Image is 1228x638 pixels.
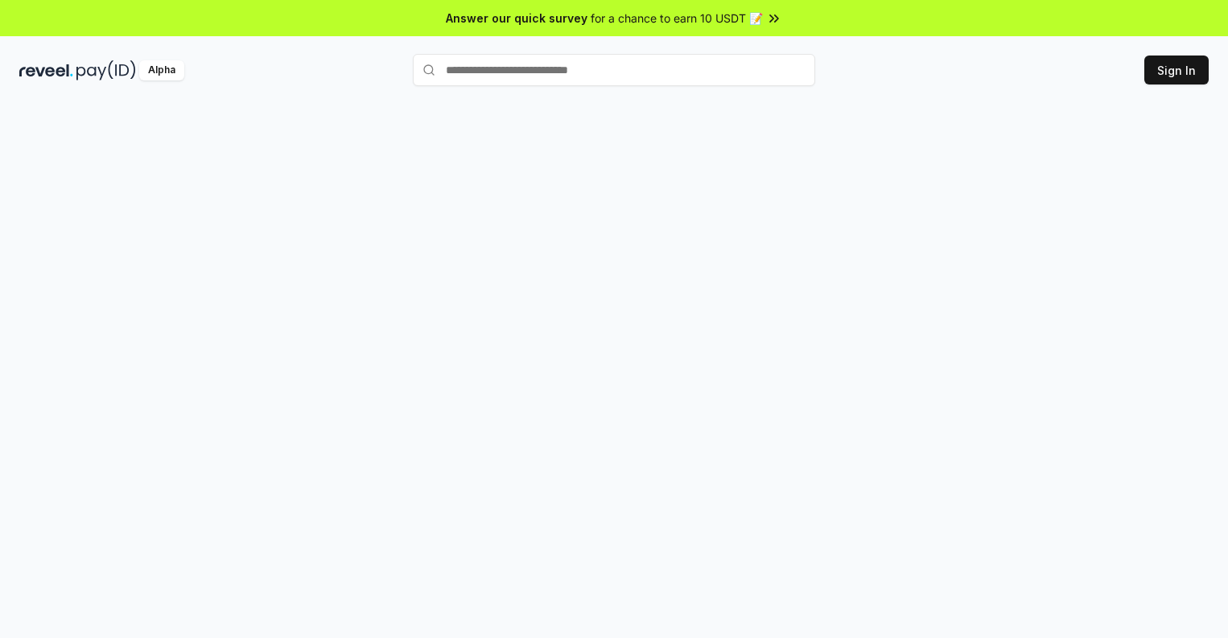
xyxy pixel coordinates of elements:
[76,60,136,80] img: pay_id
[1144,56,1209,84] button: Sign In
[591,10,763,27] span: for a chance to earn 10 USDT 📝
[446,10,587,27] span: Answer our quick survey
[139,60,184,80] div: Alpha
[19,60,73,80] img: reveel_dark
